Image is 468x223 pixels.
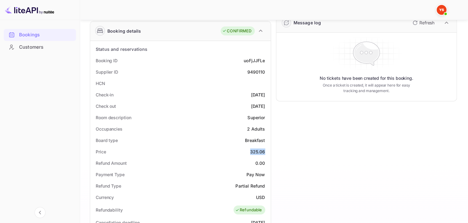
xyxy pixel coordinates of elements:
[96,46,147,52] div: Status and reservations
[96,80,105,87] div: HCN
[419,19,434,26] p: Refresh
[244,57,265,64] div: uoFjJJFLe
[4,29,76,40] a: Bookings
[409,18,437,28] button: Refresh
[251,103,265,109] div: [DATE]
[250,148,265,155] div: 325.06
[247,114,265,121] div: Superior
[96,183,121,189] div: Refund Type
[235,207,262,213] div: Refundable
[96,126,122,132] div: Occupancies
[247,126,265,132] div: 2 Adults
[107,28,141,34] div: Booking details
[245,137,265,144] div: Breakfast
[5,5,54,15] img: LiteAPI logo
[96,160,127,166] div: Refund Amount
[256,194,265,201] div: USD
[19,31,73,39] div: Bookings
[96,194,114,201] div: Currency
[4,29,76,41] div: Bookings
[235,183,265,189] div: Partial Refund
[255,160,265,166] div: 0.00
[34,207,46,218] button: Collapse navigation
[19,44,73,51] div: Customers
[96,114,131,121] div: Room description
[96,207,123,213] div: Refundability
[320,75,413,81] p: No tickets have been created for this booking.
[437,5,446,15] img: Yandex Support
[96,148,106,155] div: Price
[251,91,265,98] div: [DATE]
[96,57,118,64] div: Booking ID
[247,69,265,75] div: 9490110
[96,171,125,178] div: Payment Type
[96,137,118,144] div: Board type
[96,91,114,98] div: Check-in
[222,28,251,34] div: CONFIRMED
[294,19,321,26] div: Message log
[246,171,265,178] div: Pay Now
[96,69,118,75] div: Supplier ID
[96,103,116,109] div: Check out
[318,83,415,94] p: Once a ticket is created, it will appear here for easy tracking and management.
[4,41,76,53] a: Customers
